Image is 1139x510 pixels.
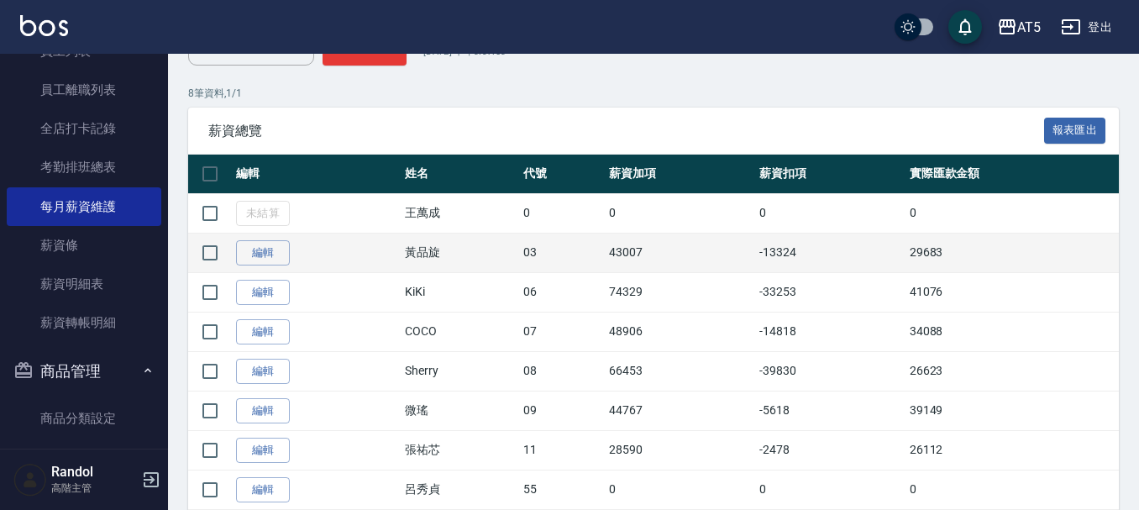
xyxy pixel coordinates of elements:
[755,233,905,272] td: -13324
[755,193,905,233] td: 0
[236,359,290,385] a: 編輯
[236,280,290,306] a: 編輯
[605,430,755,470] td: 28590
[755,155,905,194] th: 薪資扣項
[236,240,290,266] a: 編輯
[519,272,606,312] td: 06
[519,351,606,391] td: 08
[519,430,606,470] td: 11
[905,391,1119,430] td: 39149
[905,233,1119,272] td: 29683
[905,272,1119,312] td: 41076
[401,351,519,391] td: Sherry
[208,123,1044,139] span: 薪資總覽
[1044,122,1106,138] a: 報表匯出
[905,155,1119,194] th: 實際匯款金額
[7,303,161,342] a: 薪資轉帳明細
[401,272,519,312] td: KiKi
[1054,12,1119,43] button: 登出
[948,10,982,44] button: save
[519,233,606,272] td: 03
[990,10,1047,45] button: AT5
[236,319,290,345] a: 編輯
[13,463,47,497] img: Person
[232,155,401,194] th: 編輯
[755,272,905,312] td: -33253
[519,155,606,194] th: 代號
[401,470,519,509] td: 呂秀貞
[905,312,1119,351] td: 34088
[519,391,606,430] td: 09
[20,15,68,36] img: Logo
[401,193,519,233] td: 王萬成
[519,312,606,351] td: 07
[1017,17,1041,38] div: AT5
[905,193,1119,233] td: 0
[7,187,161,226] a: 每月薪資維護
[605,351,755,391] td: 66453
[905,351,1119,391] td: 26623
[7,265,161,303] a: 薪資明細表
[905,470,1119,509] td: 0
[605,391,755,430] td: 44767
[605,233,755,272] td: 43007
[236,477,290,503] a: 編輯
[401,391,519,430] td: 微瑤
[236,438,290,464] a: 編輯
[1044,118,1106,144] button: 報表匯出
[605,470,755,509] td: 0
[188,86,1119,101] p: 8 筆資料, 1 / 1
[7,350,161,393] button: 商品管理
[755,351,905,391] td: -39830
[755,391,905,430] td: -5618
[755,312,905,351] td: -14818
[519,470,606,509] td: 55
[905,430,1119,470] td: 26112
[605,193,755,233] td: 0
[7,148,161,187] a: 考勤排班總表
[51,464,137,481] h5: Randol
[519,193,606,233] td: 0
[401,233,519,272] td: 黃品旋
[401,430,519,470] td: 張祐芯
[605,312,755,351] td: 48906
[7,399,161,438] a: 商品分類設定
[605,155,755,194] th: 薪資加項
[755,470,905,509] td: 0
[236,398,290,424] a: 編輯
[401,312,519,351] td: COCO
[605,272,755,312] td: 74329
[51,481,137,496] p: 高階主管
[7,226,161,265] a: 薪資條
[401,155,519,194] th: 姓名
[7,438,161,476] a: 商品列表
[755,430,905,470] td: -2478
[7,109,161,148] a: 全店打卡記錄
[7,71,161,109] a: 員工離職列表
